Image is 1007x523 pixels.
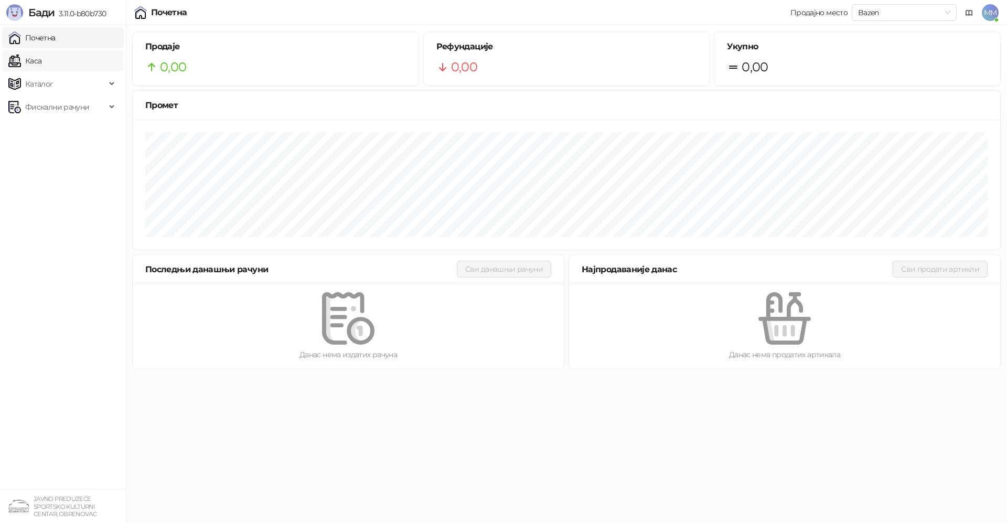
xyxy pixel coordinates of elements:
h5: Продаје [145,40,406,53]
a: Каса [8,50,41,71]
img: 64x64-companyLogo-4a28e1f8-f217-46d7-badd-69a834a81aaf.png [8,496,29,517]
h5: Рефундације [436,40,697,53]
h5: Укупно [727,40,988,53]
button: Сви данашњи рачуни [457,261,551,277]
div: Промет [145,99,988,112]
div: Данас нема издатих рачуна [149,349,547,360]
small: JAVNO PREDUZEĆE SPORTSKO KULTURNI CENTAR, OBRENOVAC [34,495,97,518]
span: 0,00 [451,57,477,77]
span: Каталог [25,73,53,94]
button: Сви продати артикли [893,261,988,277]
span: Bazen [858,5,950,20]
span: 0,00 [742,57,768,77]
div: Последњи данашњи рачуни [145,263,457,276]
span: 0,00 [160,57,186,77]
span: Бади [28,6,55,19]
a: Почетна [8,27,56,48]
div: Најпродаваније данас [582,263,893,276]
img: Logo [6,4,23,21]
span: MM [982,4,999,21]
span: 3.11.0-b80b730 [55,9,106,18]
span: Фискални рачуни [25,97,89,118]
a: Документација [961,4,978,21]
div: Почетна [151,8,187,17]
div: Данас нема продатих артикала [586,349,983,360]
div: Продајно место [790,9,848,16]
